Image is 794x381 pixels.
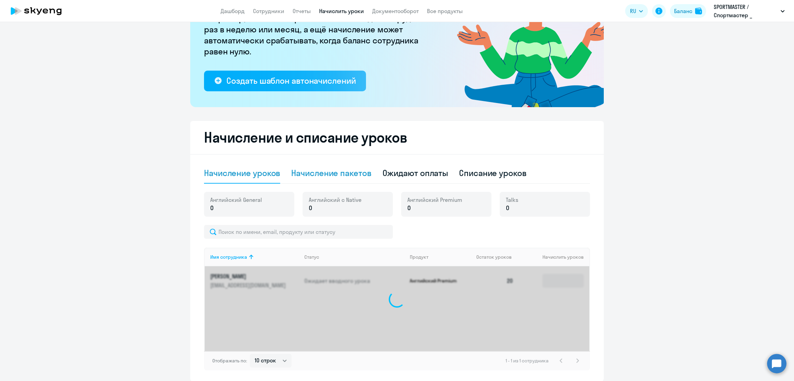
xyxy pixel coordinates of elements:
[319,8,364,14] a: Начислить уроки
[210,196,262,204] span: Английский General
[476,254,512,260] span: Остаток уроков
[674,7,692,15] div: Баланс
[506,196,518,204] span: Talks
[407,204,411,213] span: 0
[309,204,312,213] span: 0
[212,358,247,364] span: Отображать по:
[304,254,319,260] div: Статус
[670,4,706,18] button: Балансbalance
[506,358,549,364] span: 1 - 1 из 1 сотрудника
[519,248,589,266] th: Начислить уроков
[293,8,311,14] a: Отчеты
[410,254,428,260] div: Продукт
[210,204,214,213] span: 0
[204,71,366,91] button: Создать шаблон автоначислений
[427,8,463,14] a: Все продукты
[710,3,788,19] button: SPORTMASTER / Спортмастер _ Кафетерий, СМ Лаб Adults (предоплата)
[476,254,519,260] div: Остаток уроков
[204,225,393,239] input: Поиск по имени, email, продукту или статусу
[204,167,280,178] div: Начисление уроков
[221,8,245,14] a: Дашборд
[407,196,462,204] span: Английский Premium
[372,8,419,14] a: Документооборот
[459,167,527,178] div: Списание уроков
[204,129,590,146] h2: Начисление и списание уроков
[210,254,299,260] div: Имя сотрудника
[625,4,648,18] button: RU
[410,254,471,260] div: Продукт
[506,204,509,213] span: 0
[630,7,636,15] span: RU
[695,8,702,14] img: balance
[210,254,247,260] div: Имя сотрудника
[309,196,362,204] span: Английский с Native
[304,254,404,260] div: Статус
[226,75,356,86] div: Создать шаблон автоначислений
[253,8,284,14] a: Сотрудники
[204,2,438,57] p: [PERSON_NAME] больше не придётся начислять вручную. Например, можно настроить начисление для сотр...
[383,167,448,178] div: Ожидают оплаты
[714,3,778,19] p: SPORTMASTER / Спортмастер _ Кафетерий, СМ Лаб Adults (предоплата)
[291,167,371,178] div: Начисление пакетов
